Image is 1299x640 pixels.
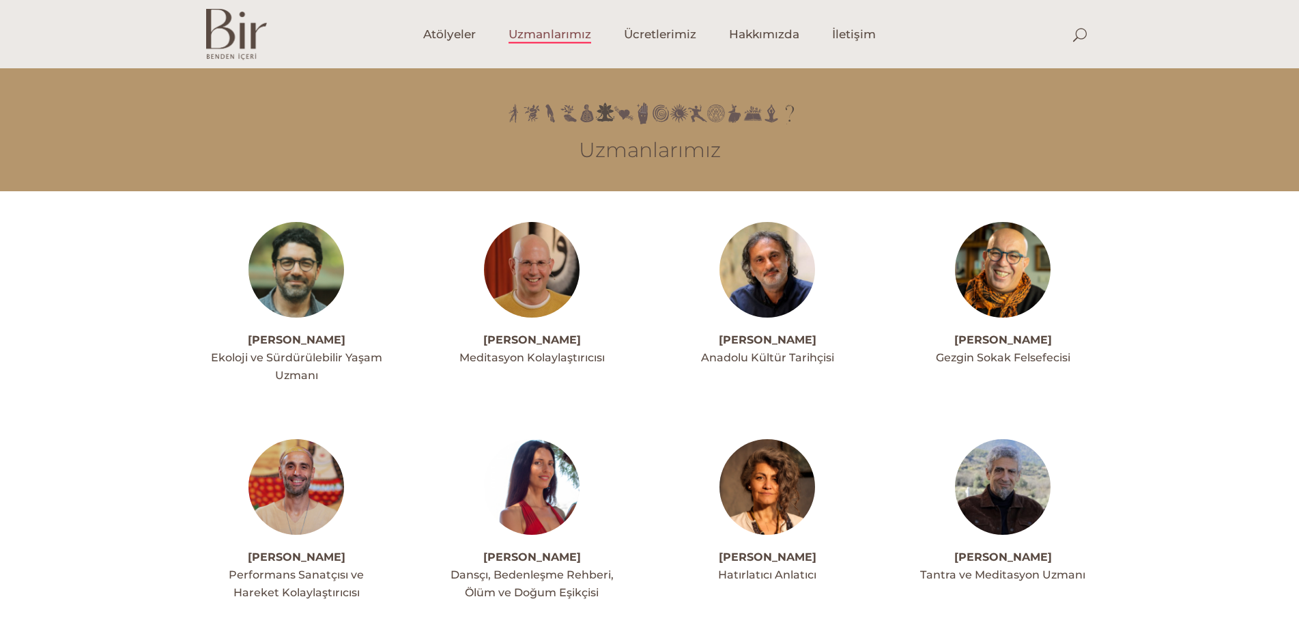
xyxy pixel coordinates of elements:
[211,351,382,382] span: Ekoloji ve Sürdürülebilir Yaşam Uzmanı
[624,27,696,42] span: Ücretlerimiz
[423,27,476,42] span: Atölyeler
[719,222,815,318] img: Ali_Canip_Olgunlu_003_copy-300x300.jpg
[701,351,834,364] span: Anadolu Kültür Tarihçisi
[729,27,799,42] span: Hakkımızda
[451,568,614,599] span: Dansçı, Bedenleşme Rehberi, Ölüm ve Doğum Eşikçisi
[483,551,581,564] a: [PERSON_NAME]
[719,333,816,346] a: [PERSON_NAME]
[229,568,364,599] span: Performans Sanatçısı ve Hareket Kolaylaştırıcısı
[955,439,1051,535] img: Koray_Arham_Mincinozlu_002_copy-300x300.jpg
[248,333,345,346] a: [PERSON_NAME]
[206,138,1094,163] h3: Uzmanlarımız
[954,333,1052,346] a: [PERSON_NAME]
[920,568,1085,581] span: Tantra ve Meditasyon Uzmanı
[718,568,816,581] span: Hatırlatıcı Anlatıcı
[459,351,605,364] span: Meditasyon Kolaylaştırıcısı
[484,439,580,535] img: amberprofil1-300x300.jpg
[719,551,816,564] a: [PERSON_NAME]
[509,27,591,42] span: Uzmanlarımız
[248,222,344,318] img: ahmetacarprofil--300x300.jpg
[248,551,345,564] a: [PERSON_NAME]
[248,439,344,535] img: alperakprofil-300x300.jpg
[954,551,1052,564] a: [PERSON_NAME]
[483,333,581,346] a: [PERSON_NAME]
[955,222,1051,318] img: alinakiprofil--300x300.jpg
[719,439,815,535] img: arbilprofilfoto-300x300.jpg
[936,351,1070,364] span: Gezgin Sokak Felsefecisi
[832,27,876,42] span: İletişim
[484,222,580,318] img: meditasyon-ahmet-1-300x300.jpg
